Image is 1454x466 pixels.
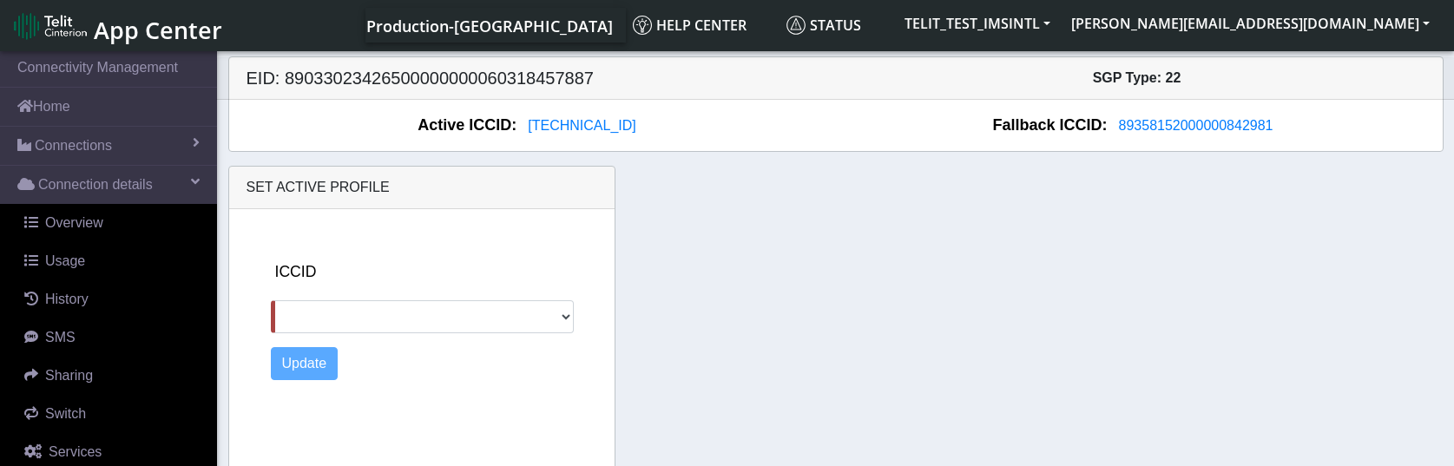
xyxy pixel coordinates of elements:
[7,242,217,280] a: Usage
[786,16,806,35] img: status.svg
[14,7,220,44] a: App Center
[7,204,217,242] a: Overview
[418,114,516,137] span: Active ICCID:
[35,135,112,156] span: Connections
[38,174,153,195] span: Connection details
[786,16,861,35] span: Status
[45,406,86,421] span: Switch
[1119,118,1273,133] span: 89358152000000842981
[7,280,217,318] a: History
[365,8,612,43] a: Your current platform instance
[45,368,93,383] span: Sharing
[45,292,89,306] span: History
[516,115,647,137] button: [TECHNICAL_ID]
[633,16,747,35] span: Help center
[7,318,217,357] a: SMS
[780,8,894,43] a: Status
[1093,70,1181,85] span: SGP Type: 22
[993,114,1108,137] span: Fallback ICCID:
[49,444,102,459] span: Services
[7,395,217,433] a: Switch
[894,8,1061,39] button: TELIT_TEST_IMSINTL
[45,330,76,345] span: SMS
[45,215,103,230] span: Overview
[528,118,635,133] span: [TECHNICAL_ID]
[14,12,87,40] img: logo-telit-cinterion-gw-new.png
[234,68,836,89] h5: EID: 89033023426500000000060318457887
[94,14,222,46] span: App Center
[366,16,613,36] span: Production-[GEOGRAPHIC_DATA]
[633,16,652,35] img: knowledge.svg
[1108,115,1285,137] button: 89358152000000842981
[626,8,780,43] a: Help center
[275,260,317,283] label: ICCID
[271,347,339,380] button: Update
[7,357,217,395] a: Sharing
[1061,8,1440,39] button: [PERSON_NAME][EMAIL_ADDRESS][DOMAIN_NAME]
[247,180,390,194] span: Set active profile
[45,253,85,268] span: Usage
